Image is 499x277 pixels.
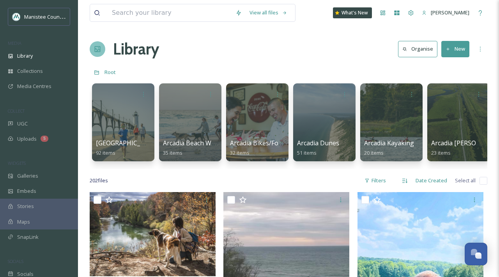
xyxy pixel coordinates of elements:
span: Select all [455,177,476,184]
button: Open Chat [465,243,487,265]
span: SOCIALS [8,258,23,264]
a: Arcadia Dunes51 items [297,139,339,156]
button: Organise [398,41,437,57]
span: Uploads [17,135,37,143]
span: WIDGETS [8,160,26,166]
a: View all files [246,5,291,20]
span: Maps [17,218,30,226]
a: Arcadia Bikes/Food32 items [230,139,286,156]
span: 32 items [230,149,249,156]
a: What's New [333,7,372,18]
span: 92 items [96,149,115,156]
span: UGC [17,120,28,127]
a: Arcadia Kayaking20 items [364,139,414,156]
a: [GEOGRAPHIC_DATA]92 items [96,139,159,156]
a: [PERSON_NAME] [418,5,473,20]
input: Search your library [108,4,232,21]
img: logo.jpeg [12,13,20,21]
div: 5 [41,136,48,142]
a: Arcadia Beach With Dog35 items [163,139,233,156]
span: 202 file s [90,177,108,184]
span: Arcadia Kayaking [364,139,414,147]
span: Galleries [17,172,38,180]
span: Stories [17,203,34,210]
span: Arcadia Beach With Dog [163,139,233,147]
a: Library [113,37,159,61]
span: Media Centres [17,83,51,90]
span: 51 items [297,149,317,156]
span: Arcadia Bikes/Food [230,139,286,147]
span: 20 items [364,149,384,156]
span: Root [104,69,116,76]
span: [PERSON_NAME] [431,9,469,16]
span: Library [17,52,33,60]
span: Embeds [17,187,36,195]
span: Arcadia Dunes [297,139,339,147]
span: Manistee County Tourism [24,13,84,20]
a: Organise [398,41,441,57]
span: COLLECT [8,108,25,114]
a: Root [104,67,116,77]
span: MEDIA [8,40,21,46]
span: 23 items [431,149,451,156]
button: New [441,41,469,57]
span: SnapLink [17,233,39,241]
div: Date Created [412,173,451,188]
span: Collections [17,67,43,75]
div: Filters [361,173,390,188]
img: ManisteeFall-53092 (2).jpg [90,192,216,276]
span: 35 items [163,149,182,156]
span: [GEOGRAPHIC_DATA] [96,139,159,147]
